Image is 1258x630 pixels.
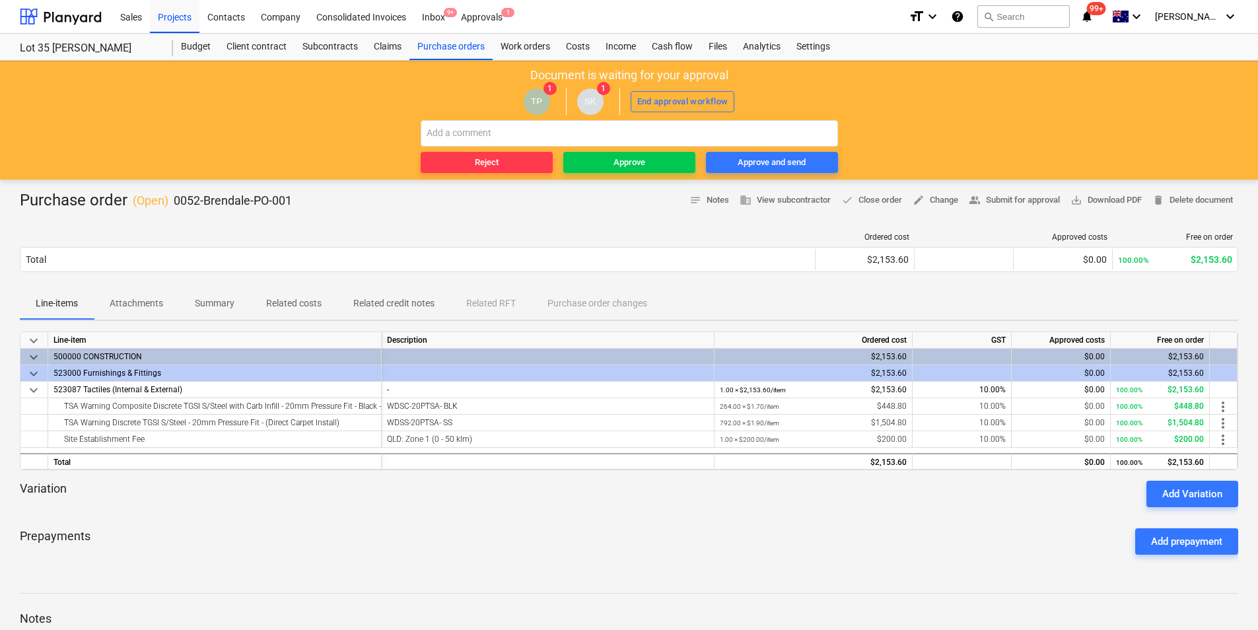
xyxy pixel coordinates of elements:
[913,382,1012,398] div: 10.00%
[701,34,735,60] a: Files
[734,190,836,211] button: View subcontractor
[1215,432,1231,448] span: more_vert
[563,152,695,173] button: Approve
[1065,190,1147,211] button: Download PDF
[1017,431,1105,448] div: $0.00
[26,382,42,398] span: keyboard_arrow_down
[1146,481,1238,507] button: Add Variation
[1118,254,1232,265] div: $2,153.60
[295,34,366,60] a: Subcontracts
[1116,403,1142,410] small: 100.00%
[53,398,376,414] div: TSA Warning Composite Discrete TGSI S/Steel with Carb Infill - 20mm Pressure Fit - Black - (Std I...
[597,82,610,95] span: 1
[366,34,409,60] a: Claims
[421,152,553,173] button: Reject
[644,34,701,60] a: Cash flow
[969,193,1060,208] span: Submit for approval
[913,431,1012,448] div: 10.00%
[1116,386,1142,394] small: 100.00%
[1080,9,1094,24] i: notifications
[977,5,1070,28] button: Search
[1116,459,1142,466] small: 100.00%
[20,611,1238,627] p: Notes
[219,34,295,60] div: Client contract
[720,349,907,365] div: $2,153.60
[20,42,157,55] div: Lot 35 [PERSON_NAME]
[444,8,457,17] span: 9+
[1017,454,1105,471] div: $0.00
[584,96,596,106] span: SK
[1017,382,1105,398] div: $0.00
[26,366,42,382] span: keyboard_arrow_down
[387,415,709,431] div: WDSS-20PTSA- SS
[493,34,558,60] div: Work orders
[735,34,788,60] a: Analytics
[577,88,604,115] div: Sean Keane
[20,190,292,211] div: Purchase order
[53,349,376,365] div: 500000 CONSTRUCTION
[266,297,322,310] p: Related costs
[1070,193,1142,208] span: Download PDF
[841,194,853,206] span: done
[1116,454,1204,471] div: $2,153.60
[524,88,550,115] div: Tejas Pawar
[195,297,234,310] p: Summary
[36,297,78,310] p: Line-items
[20,481,67,507] p: Variation
[983,11,994,22] span: search
[1111,332,1210,349] div: Free on order
[1087,2,1106,15] span: 99+
[110,297,163,310] p: Attachments
[913,332,1012,349] div: GST
[1147,190,1238,211] button: Delete document
[706,152,838,173] button: Approve and send
[1129,9,1144,24] i: keyboard_arrow_down
[53,365,376,381] div: 523000 Furnishings & Fittings
[1116,365,1204,382] div: $2,153.60
[531,96,542,106] span: TP
[1215,415,1231,431] span: more_vert
[1135,528,1238,555] button: Add prepayment
[715,332,913,349] div: Ordered cost
[1070,194,1082,206] span: save_alt
[720,454,907,471] div: $2,153.60
[913,193,958,208] span: Change
[48,453,382,470] div: Total
[20,528,90,555] p: Prepayments
[720,386,786,394] small: 1.00 × $2,153.60 / item
[409,34,493,60] a: Purchase orders
[720,398,907,415] div: $448.80
[53,415,376,431] div: TSA Warning Discrete TGSI S/Steel - 20mm Pressure Fit - (Direct Carpet Install)
[1116,431,1204,448] div: $200.00
[951,9,964,24] i: Knowledge base
[48,332,382,349] div: Line-item
[382,332,715,349] div: Description
[907,190,963,211] button: Change
[26,349,42,365] span: keyboard_arrow_down
[53,385,182,394] span: 523087 Tactiles (Internal & External)
[1019,232,1107,242] div: Approved costs
[1017,365,1105,382] div: $0.00
[173,34,219,60] a: Budget
[925,9,940,24] i: keyboard_arrow_down
[841,193,902,208] span: Close order
[387,431,709,448] div: QLD: Zone 1 (0 - 50 klm)
[53,431,376,447] div: Site Establishment Fee
[421,120,838,147] input: Add a comment
[788,34,838,60] div: Settings
[720,419,779,427] small: 792.00 × $1.90 / item
[558,34,598,60] a: Costs
[720,365,907,382] div: $2,153.60
[720,436,779,443] small: 1.00 × $200.00 / item
[963,190,1065,211] button: Submit for approval
[26,254,46,265] div: Total
[1116,415,1204,431] div: $1,504.80
[720,431,907,448] div: $200.00
[174,193,292,209] p: 0052-Brendale-PO-001
[1192,567,1258,630] iframe: Chat Widget
[1162,485,1222,503] div: Add Variation
[475,155,499,170] div: Reject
